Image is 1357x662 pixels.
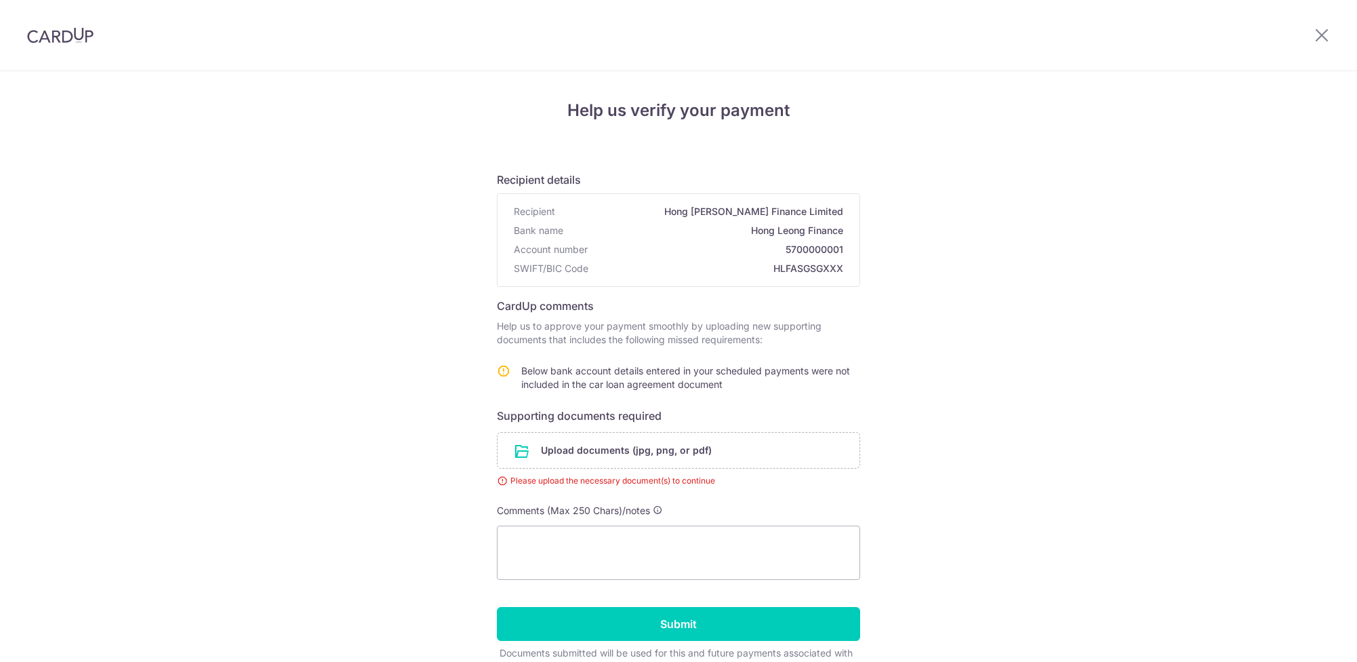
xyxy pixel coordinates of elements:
[497,432,860,469] div: Upload documents (jpg, png, or pdf)
[521,365,850,390] span: Below bank account details entered in your scheduled payments were not included in the car loan a...
[514,205,555,218] span: Recipient
[497,607,860,641] input: Submit
[497,505,650,516] span: Comments (Max 250 Chars)/notes
[27,27,94,43] img: CardUp
[593,243,843,256] span: 5700000001
[594,262,843,275] span: HLFASGSGXXX
[497,474,860,488] div: Please upload the necessary document(s) to continue
[497,172,860,188] h6: Recipient details
[497,319,860,347] p: Help us to approve your payment smoothly by uploading new supporting documents that includes the ...
[561,205,843,218] span: Hong [PERSON_NAME] Finance Limited
[514,224,563,237] span: Bank name
[497,98,860,123] h4: Help us verify your payment
[497,298,860,314] h6: CardUp comments
[514,243,588,256] span: Account number
[514,262,588,275] span: SWIFT/BIC Code
[569,224,843,237] span: Hong Leong Finance
[497,408,860,424] h6: Supporting documents required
